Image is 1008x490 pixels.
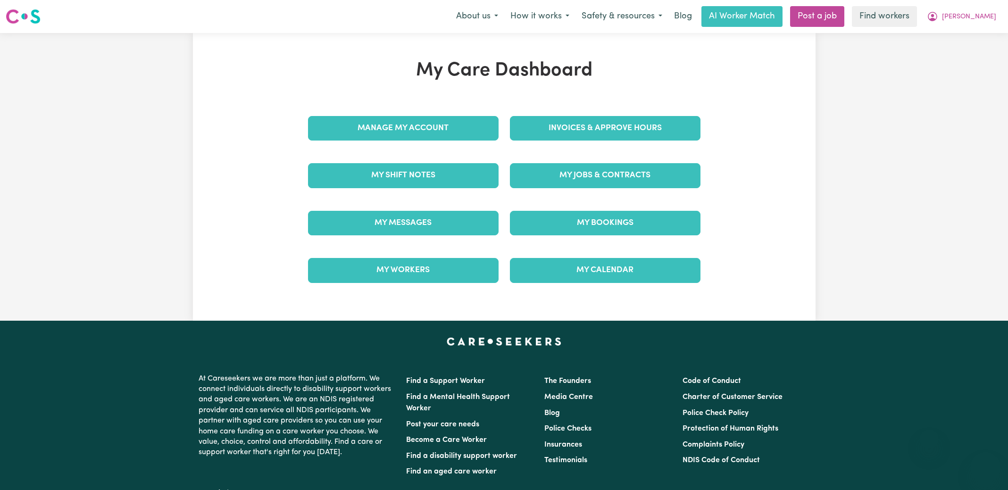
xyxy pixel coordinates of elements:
[970,452,1000,482] iframe: Button to launch messaging window
[450,7,504,26] button: About us
[308,163,499,188] a: My Shift Notes
[683,393,783,401] a: Charter of Customer Service
[308,116,499,141] a: Manage My Account
[510,211,700,235] a: My Bookings
[308,258,499,282] a: My Workers
[504,7,575,26] button: How it works
[510,258,700,282] a: My Calendar
[544,457,587,464] a: Testimonials
[6,6,41,27] a: Careseekers logo
[683,441,744,448] a: Complaints Policy
[544,393,593,401] a: Media Centre
[668,6,698,27] a: Blog
[683,425,778,432] a: Protection of Human Rights
[510,116,700,141] a: Invoices & Approve Hours
[683,457,760,464] a: NDIS Code of Conduct
[544,425,591,432] a: Police Checks
[510,163,700,188] a: My Jobs & Contracts
[575,7,668,26] button: Safety & resources
[942,12,996,22] span: [PERSON_NAME]
[447,338,561,345] a: Careseekers home page
[544,441,582,448] a: Insurances
[308,211,499,235] a: My Messages
[683,409,749,417] a: Police Check Policy
[544,377,591,385] a: The Founders
[406,377,485,385] a: Find a Support Worker
[6,8,41,25] img: Careseekers logo
[683,377,741,385] a: Code of Conduct
[406,452,517,460] a: Find a disability support worker
[921,7,1002,26] button: My Account
[406,393,510,412] a: Find a Mental Health Support Worker
[406,468,497,475] a: Find an aged care worker
[199,370,395,462] p: At Careseekers we are more than just a platform. We connect individuals directly to disability su...
[302,59,706,82] h1: My Care Dashboard
[852,6,917,27] a: Find workers
[701,6,783,27] a: AI Worker Match
[406,421,479,428] a: Post your care needs
[406,436,487,444] a: Become a Care Worker
[790,6,844,27] a: Post a job
[544,409,560,417] a: Blog
[920,430,939,448] iframe: Close message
